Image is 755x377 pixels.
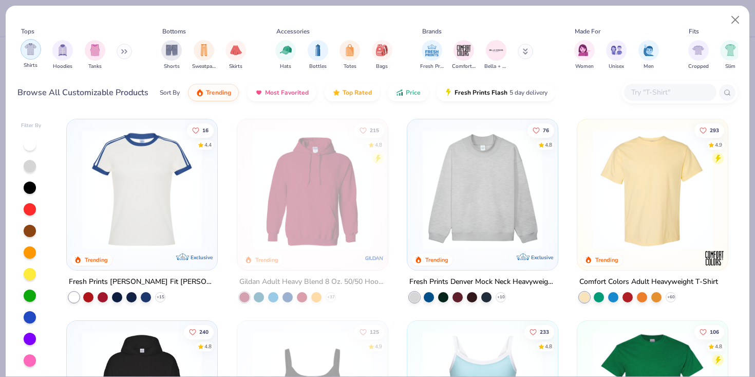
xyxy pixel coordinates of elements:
div: filter for Skirts [225,40,246,70]
span: Slim [725,63,735,70]
span: 106 [710,330,719,335]
span: Bella + Canvas [484,63,508,70]
img: Bags Image [376,44,387,56]
div: filter for Men [638,40,659,70]
img: Shirts Image [25,43,36,55]
div: Browse All Customizable Products [17,86,148,99]
button: Top Rated [325,84,380,101]
button: Price [388,84,428,101]
button: Like [527,123,554,137]
button: Like [184,325,214,339]
div: Comfort Colors Adult Heavyweight T-Shirt [579,276,718,289]
div: Fits [689,27,699,36]
img: Comfort Colors Image [456,43,471,58]
img: Cropped Image [692,44,704,56]
span: Bags [376,63,388,70]
span: Trending [206,88,231,97]
img: flash.gif [444,88,452,97]
button: filter button [85,40,105,70]
span: Exclusive [191,254,213,261]
button: Like [694,325,724,339]
div: Made For [575,27,600,36]
img: Slim Image [725,44,736,56]
img: Tanks Image [89,44,101,56]
img: Skirts Image [230,44,242,56]
input: Try "T-Shirt" [630,86,709,98]
img: a90f7c54-8796-4cb2-9d6e-4e9644cfe0fe [548,130,677,249]
span: Price [406,88,421,97]
button: Trending [188,84,239,101]
div: filter for Unisex [606,40,627,70]
span: Women [575,63,594,70]
span: Top Rated [343,88,372,97]
img: 029b8af0-80e6-406f-9fdc-fdf898547912 [588,130,718,249]
span: 233 [540,330,549,335]
span: Bottles [309,63,327,70]
span: Fresh Prints Flash [455,88,507,97]
img: Men Image [643,44,654,56]
span: Tanks [88,63,102,70]
span: Most Favorited [265,88,309,97]
span: Hats [280,63,291,70]
div: filter for Fresh Prints [420,40,444,70]
div: Gildan Adult Heavy Blend 8 Oz. 50/50 Hooded Sweatshirt [239,276,386,289]
span: Skirts [229,63,242,70]
img: f5d85501-0dbb-4ee4-b115-c08fa3845d83 [418,130,548,249]
button: Fresh Prints Flash5 day delivery [437,84,555,101]
button: filter button [308,40,328,70]
img: Shorts Image [166,44,178,56]
button: filter button [452,40,476,70]
button: Like [524,325,554,339]
img: Hoodies Image [57,44,68,56]
div: filter for Bags [372,40,392,70]
span: + 15 [157,294,164,300]
img: most_fav.gif [255,88,263,97]
img: Gildan logo [364,248,385,268]
div: filter for Bottles [308,40,328,70]
button: Most Favorited [247,84,316,101]
span: Comfort Colors [452,63,476,70]
div: Brands [422,27,442,36]
button: filter button [720,40,741,70]
button: filter button [161,40,182,70]
button: filter button [484,40,508,70]
img: e5540c4d-e74a-4e58-9a52-192fe86bec9f [77,130,207,249]
span: Shirts [24,62,37,69]
div: Fresh Prints [PERSON_NAME] Fit [PERSON_NAME] Shirt with Stripes [69,276,215,289]
button: filter button [52,40,73,70]
span: 76 [543,128,549,133]
div: filter for Hats [275,40,296,70]
img: TopRated.gif [332,88,341,97]
button: Like [354,123,384,137]
span: Men [644,63,654,70]
button: filter button [420,40,444,70]
span: Sweatpants [192,63,216,70]
div: filter for Women [574,40,595,70]
button: Like [187,123,214,137]
img: Hats Image [280,44,292,56]
span: 125 [369,330,379,335]
button: filter button [275,40,296,70]
img: a164e800-7022-4571-a324-30c76f641635 [377,130,507,249]
span: Shorts [164,63,180,70]
img: Women Image [578,44,590,56]
div: Bottoms [162,27,186,36]
img: Bottles Image [312,44,324,56]
img: Unisex Image [611,44,622,56]
div: filter for Comfort Colors [452,40,476,70]
button: Close [726,10,745,30]
img: Totes Image [344,44,355,56]
button: filter button [372,40,392,70]
button: filter button [339,40,360,70]
img: Fresh Prints Image [424,43,440,58]
span: + 10 [497,294,504,300]
span: + 60 [667,294,675,300]
img: Comfort Colors logo [704,248,725,268]
div: filter for Tanks [85,40,105,70]
span: + 37 [327,294,334,300]
div: Sort By [160,88,180,97]
button: Like [354,325,384,339]
span: Exclusive [531,254,553,261]
span: 240 [199,330,209,335]
img: 01756b78-01f6-4cc6-8d8a-3c30c1a0c8ac [248,130,377,249]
